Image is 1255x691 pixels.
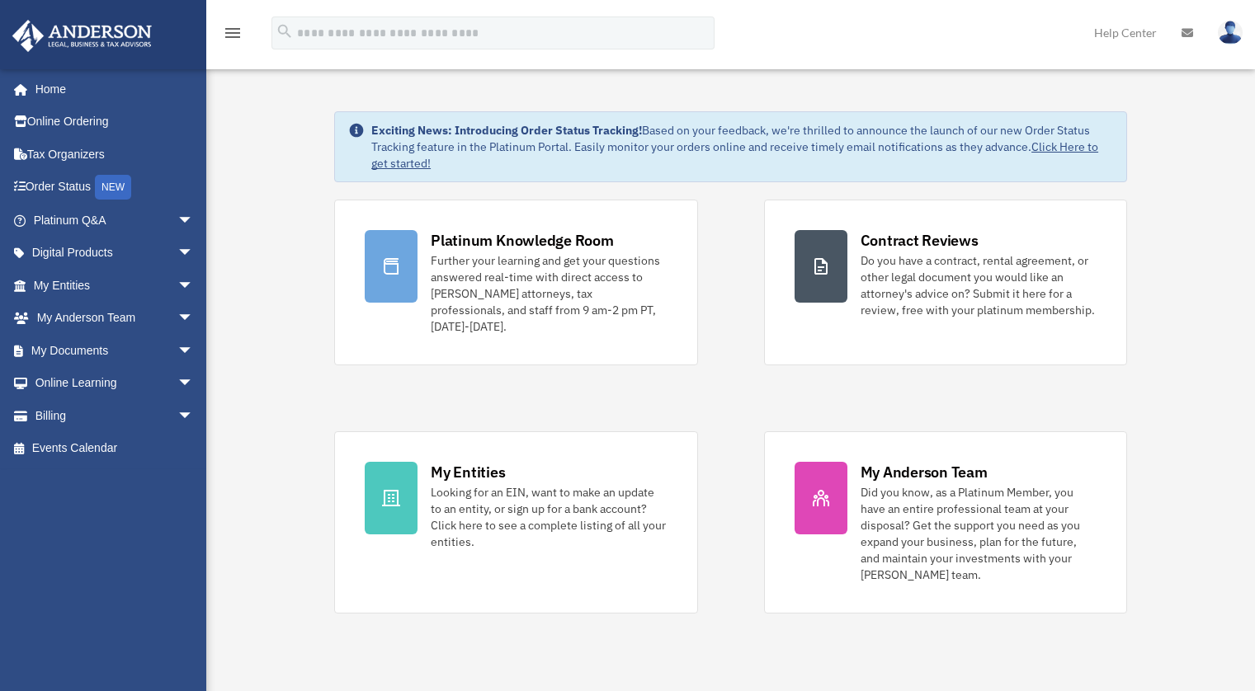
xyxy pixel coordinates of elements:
[764,200,1127,365] a: Contract Reviews Do you have a contract, rental agreement, or other legal document you would like...
[371,123,642,138] strong: Exciting News: Introducing Order Status Tracking!
[431,252,667,335] div: Further your learning and get your questions answered real-time with direct access to [PERSON_NAM...
[12,432,219,465] a: Events Calendar
[861,252,1097,318] div: Do you have a contract, rental agreement, or other legal document you would like an attorney's ad...
[12,302,219,335] a: My Anderson Teamarrow_drop_down
[371,139,1098,171] a: Click Here to get started!
[861,462,988,482] div: My Anderson Team
[12,171,219,204] a: Order StatusNEW
[177,367,210,401] span: arrow_drop_down
[1218,21,1243,45] img: User Pic
[861,230,979,251] div: Contract Reviews
[177,399,210,433] span: arrow_drop_down
[12,237,219,270] a: Digital Productsarrow_drop_down
[431,462,505,482] div: My Entities
[12,269,219,302] a: My Entitiesarrow_drop_down
[12,334,219,367] a: My Documentsarrow_drop_down
[276,22,294,40] i: search
[177,334,210,368] span: arrow_drop_down
[177,237,210,270] span: arrow_drop_down
[177,204,210,237] span: arrow_drop_down
[177,302,210,336] span: arrow_drop_down
[7,20,157,52] img: Anderson Advisors Platinum Portal
[861,484,1097,583] div: Did you know, as a Platinum Member, you have an entire professional team at your disposal? Get th...
[12,399,219,432] a: Billingarrow_drop_down
[95,175,131,200] div: NEW
[177,269,210,303] span: arrow_drop_down
[223,23,243,43] i: menu
[334,200,697,365] a: Platinum Knowledge Room Further your learning and get your questions answered real-time with dire...
[371,122,1113,172] div: Based on your feedback, we're thrilled to announce the launch of our new Order Status Tracking fe...
[12,73,210,106] a: Home
[334,431,697,613] a: My Entities Looking for an EIN, want to make an update to an entity, or sign up for a bank accoun...
[12,367,219,400] a: Online Learningarrow_drop_down
[12,204,219,237] a: Platinum Q&Aarrow_drop_down
[431,230,614,251] div: Platinum Knowledge Room
[12,106,219,139] a: Online Ordering
[223,29,243,43] a: menu
[764,431,1127,613] a: My Anderson Team Did you know, as a Platinum Member, you have an entire professional team at your...
[12,138,219,171] a: Tax Organizers
[431,484,667,550] div: Looking for an EIN, want to make an update to an entity, or sign up for a bank account? Click her...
